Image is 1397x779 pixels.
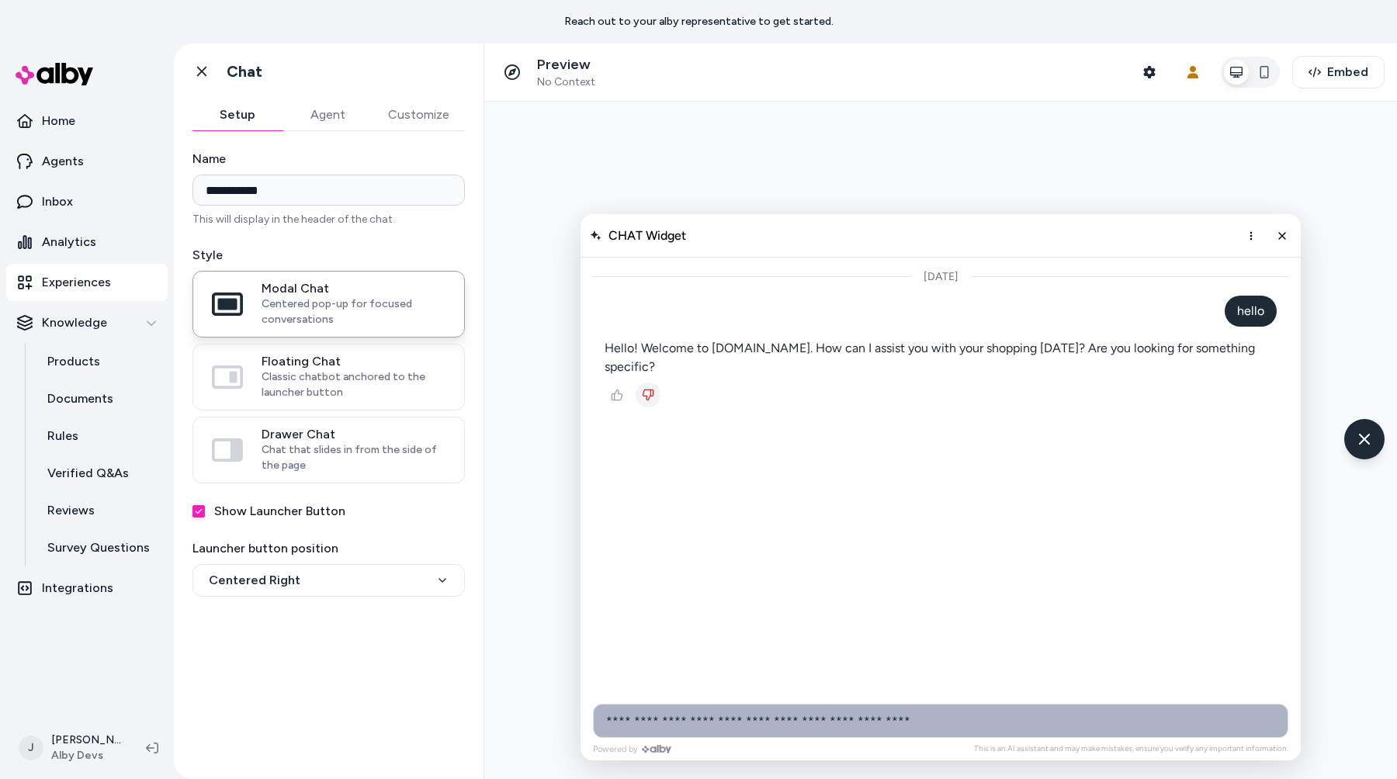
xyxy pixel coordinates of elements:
[9,723,133,773] button: J[PERSON_NAME]Alby Devs
[373,99,465,130] button: Customize
[262,427,445,442] span: Drawer Chat
[192,212,465,227] p: This will display in the header of the chat.
[1327,63,1368,81] span: Embed
[42,112,75,130] p: Home
[42,152,84,171] p: Agents
[47,389,113,408] p: Documents
[537,56,595,74] p: Preview
[32,343,168,380] a: Products
[192,246,465,265] label: Style
[6,183,168,220] a: Inbox
[42,579,113,597] p: Integrations
[32,529,168,566] a: Survey Questions
[47,464,129,483] p: Verified Q&As
[6,264,168,301] a: Experiences
[47,538,150,557] p: Survey Questions
[51,748,121,763] span: Alby Devs
[6,223,168,261] a: Analytics
[47,427,78,445] p: Rules
[42,273,111,292] p: Experiences
[227,62,262,81] h1: Chat
[47,352,100,371] p: Products
[6,570,168,607] a: Integrations
[6,102,168,140] a: Home
[262,442,445,473] span: Chat that slides in from the side of the page
[42,192,73,211] p: Inbox
[32,492,168,529] a: Reviews
[32,380,168,417] a: Documents
[262,354,445,369] span: Floating Chat
[42,313,107,332] p: Knowledge
[537,75,595,89] span: No Context
[192,99,283,130] button: Setup
[564,14,834,29] p: Reach out to your alby representative to get started.
[16,63,93,85] img: alby Logo
[262,296,445,327] span: Centered pop-up for focused conversations
[192,150,465,168] label: Name
[283,99,373,130] button: Agent
[32,417,168,455] a: Rules
[262,281,445,296] span: Modal Chat
[42,233,96,251] p: Analytics
[19,736,43,760] span: J
[32,455,168,492] a: Verified Q&As
[6,304,168,341] button: Knowledge
[6,143,168,180] a: Agents
[47,501,95,520] p: Reviews
[214,502,345,521] label: Show Launcher Button
[262,369,445,400] span: Classic chatbot anchored to the launcher button
[1292,56,1385,88] button: Embed
[192,539,465,558] label: Launcher button position
[51,732,121,748] p: [PERSON_NAME]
